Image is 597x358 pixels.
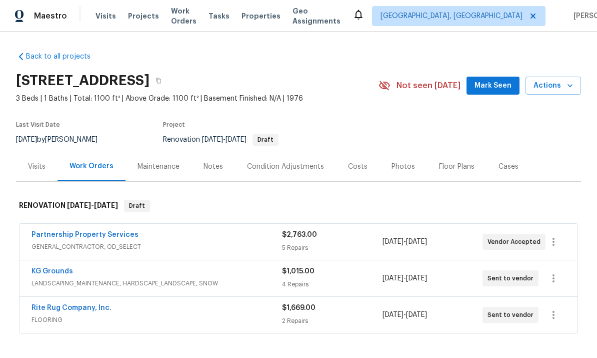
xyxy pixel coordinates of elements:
[31,304,111,311] a: Rite Rug Company, Inc.
[95,11,116,21] span: Visits
[16,76,149,86] h2: [STREET_ADDRESS]
[128,11,159,21] span: Projects
[16,122,60,128] span: Last Visit Date
[474,80,511,92] span: Mark Seen
[202,136,246,143] span: -
[525,77,581,95] button: Actions
[466,77,519,95] button: Mark Seen
[348,162,367,172] div: Costs
[208,13,229,20] span: Tasks
[31,242,282,252] span: GENERAL_CONTRACTOR, OD_SELECT
[28,162,45,172] div: Visits
[382,310,427,320] span: -
[16,136,37,143] span: [DATE]
[163,136,278,143] span: Renovation
[67,202,118,209] span: -
[16,190,581,222] div: RENOVATION [DATE]-[DATE]Draft
[203,162,223,172] div: Notes
[396,81,460,91] span: Not seen [DATE]
[19,200,118,212] h6: RENOVATION
[282,279,382,289] div: 4 Repairs
[149,72,167,90] button: Copy Address
[31,268,73,275] a: KG Grounds
[137,162,179,172] div: Maintenance
[125,201,149,211] span: Draft
[241,11,280,21] span: Properties
[292,6,340,26] span: Geo Assignments
[31,231,138,238] a: Partnership Property Services
[34,11,67,21] span: Maestro
[163,122,185,128] span: Project
[382,238,403,245] span: [DATE]
[382,237,427,247] span: -
[406,311,427,318] span: [DATE]
[380,11,522,21] span: [GEOGRAPHIC_DATA], [GEOGRAPHIC_DATA]
[406,238,427,245] span: [DATE]
[382,311,403,318] span: [DATE]
[487,237,544,247] span: Vendor Accepted
[406,275,427,282] span: [DATE]
[391,162,415,172] div: Photos
[282,316,382,326] div: 2 Repairs
[94,202,118,209] span: [DATE]
[16,52,112,62] a: Back to all projects
[382,275,403,282] span: [DATE]
[16,94,378,104] span: 3 Beds | 1 Baths | Total: 1100 ft² | Above Grade: 1100 ft² | Basement Finished: N/A | 1976
[247,162,324,172] div: Condition Adjustments
[69,161,113,171] div: Work Orders
[253,137,277,143] span: Draft
[202,136,223,143] span: [DATE]
[31,278,282,288] span: LANDSCAPING_MAINTENANCE, HARDSCAPE_LANDSCAPE, SNOW
[498,162,518,172] div: Cases
[282,243,382,253] div: 5 Repairs
[382,273,427,283] span: -
[282,231,317,238] span: $2,763.00
[31,315,282,325] span: FLOORING
[487,310,537,320] span: Sent to vendor
[439,162,474,172] div: Floor Plans
[225,136,246,143] span: [DATE]
[282,304,315,311] span: $1,669.00
[282,268,314,275] span: $1,015.00
[16,134,109,146] div: by [PERSON_NAME]
[171,6,196,26] span: Work Orders
[487,273,537,283] span: Sent to vendor
[67,202,91,209] span: [DATE]
[533,80,573,92] span: Actions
